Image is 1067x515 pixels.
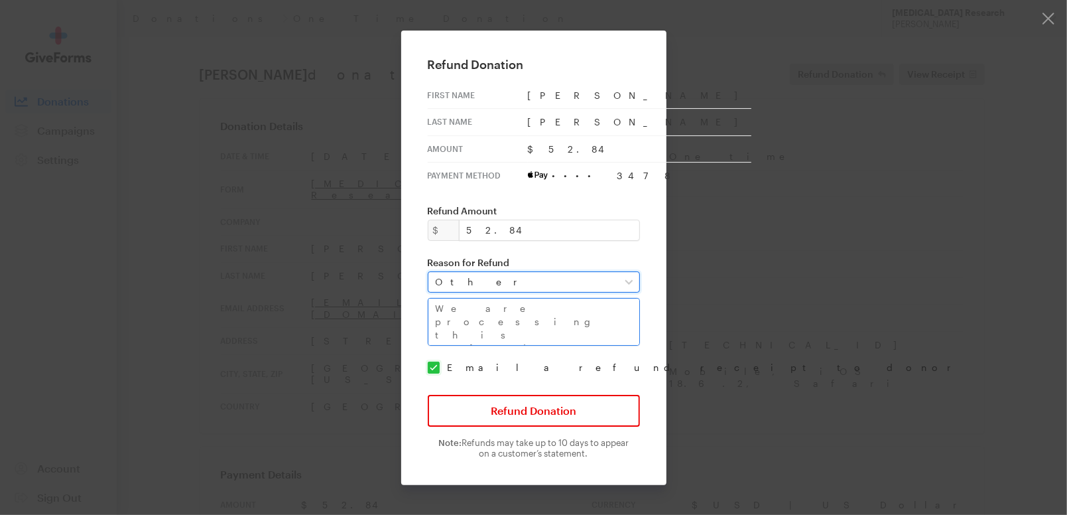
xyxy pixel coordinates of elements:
[428,395,640,427] button: Refund Donation
[335,106,733,149] td: Thank You!
[428,82,528,109] th: First Name
[528,109,751,136] td: [PERSON_NAME]
[528,163,751,189] td: •••• 3478
[528,135,751,163] td: $52.84
[428,437,640,459] div: Refunds may take up to 10 days to appear on a customer’s statement.
[428,257,640,269] label: Reason for Refund
[428,135,528,163] th: Amount
[528,82,751,109] td: [PERSON_NAME]
[428,205,640,217] label: Refund Amount
[438,437,462,448] em: Note:
[428,220,460,241] div: $
[428,109,528,136] th: Last Name
[418,22,650,60] img: BrightFocus Foundation | Alzheimer's Disease Research
[428,163,528,189] th: Payment Method
[428,57,640,72] h2: Refund Donation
